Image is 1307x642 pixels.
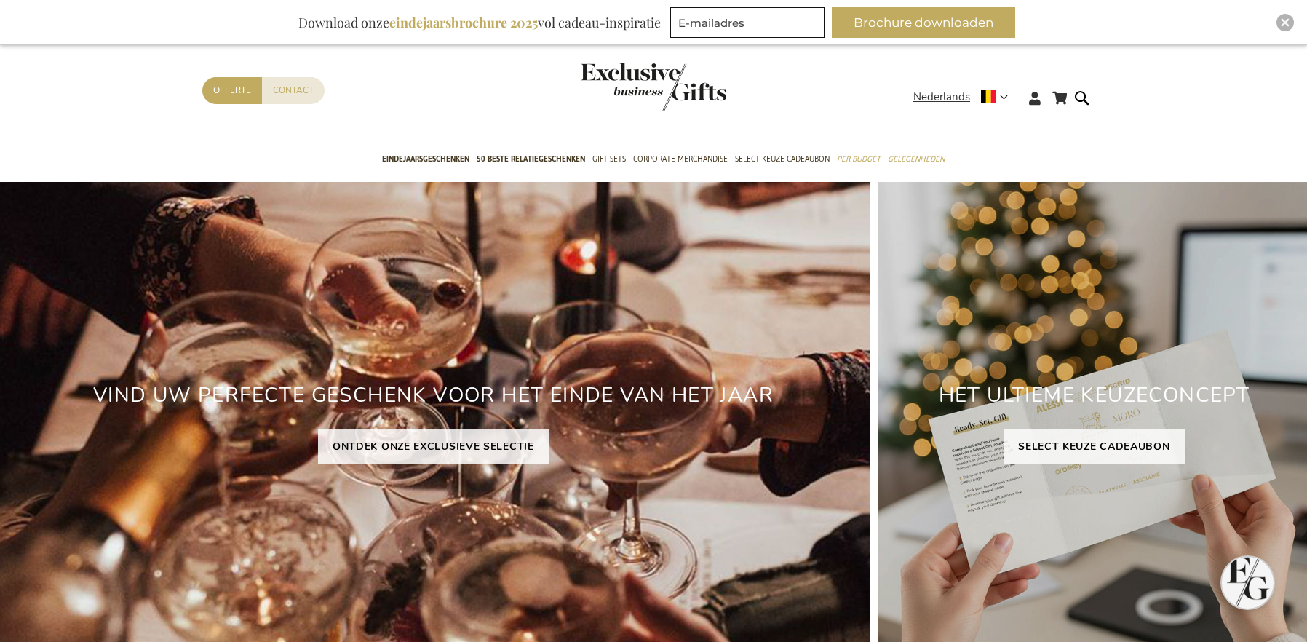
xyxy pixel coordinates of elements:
[670,7,829,42] form: marketing offers and promotions
[389,14,538,31] b: eindejaarsbrochure 2025
[913,89,970,106] span: Nederlands
[318,429,549,464] a: ONTDEK ONZE EXCLUSIEVE SELECTIE
[888,151,945,167] span: Gelegenheden
[837,151,881,167] span: Per Budget
[292,7,667,38] div: Download onze vol cadeau-inspiratie
[202,77,262,104] a: Offerte
[581,63,653,111] a: store logo
[735,151,830,167] span: Select Keuze Cadeaubon
[1004,429,1184,464] a: SELECT KEUZE CADEAUBON
[581,63,726,111] img: Exclusive Business gifts logo
[477,151,585,167] span: 50 beste relatiegeschenken
[1281,18,1290,27] img: Close
[592,151,626,167] span: Gift Sets
[1276,14,1294,31] div: Close
[832,7,1015,38] button: Brochure downloaden
[633,151,728,167] span: Corporate Merchandise
[670,7,825,38] input: E-mailadres
[913,89,1017,106] div: Nederlands
[262,77,325,104] a: Contact
[382,151,469,167] span: Eindejaarsgeschenken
